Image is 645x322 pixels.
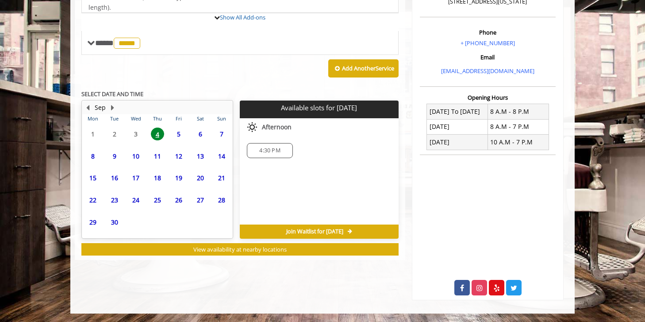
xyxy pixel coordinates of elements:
[151,171,164,184] span: 18
[211,145,233,167] td: Select day14
[86,216,100,229] span: 29
[151,194,164,206] span: 25
[146,145,168,167] td: Select day11
[108,216,121,229] span: 30
[104,211,125,233] td: Select day30
[108,150,121,163] span: 9
[420,94,556,101] h3: Opening Hours
[259,147,280,154] span: 4:30 PM
[125,114,146,123] th: Wed
[81,12,399,13] div: The Made Man Haircut Add-onS
[211,189,233,211] td: Select day28
[211,167,233,189] td: Select day21
[81,243,399,256] button: View availability at nearby locations
[243,104,395,112] p: Available slots for [DATE]
[172,171,185,184] span: 19
[104,167,125,189] td: Select day16
[286,228,343,235] span: Join Waitlist for [DATE]
[108,171,121,184] span: 16
[427,119,488,134] td: [DATE]
[146,167,168,189] td: Select day18
[211,114,233,123] th: Sun
[422,29,553,35] h3: Phone
[189,145,211,167] td: Select day13
[86,194,100,206] span: 22
[488,119,549,134] td: 8 A.M - 7 P.M
[168,123,189,145] td: Select day5
[189,114,211,123] th: Sat
[172,128,185,140] span: 5
[86,171,100,184] span: 15
[82,114,104,123] th: Mon
[194,171,207,184] span: 20
[151,150,164,163] span: 11
[82,211,104,233] td: Select day29
[194,194,207,206] span: 27
[441,67,534,75] a: [EMAIL_ADDRESS][DOMAIN_NAME]
[129,150,142,163] span: 10
[109,103,116,113] button: Next Month
[129,171,142,184] span: 17
[215,128,228,140] span: 7
[82,189,104,211] td: Select day22
[247,143,292,158] div: 4:30 PM
[146,123,168,145] td: Select day4
[194,128,207,140] span: 6
[189,167,211,189] td: Select day20
[82,145,104,167] td: Select day8
[95,103,106,113] button: Sep
[427,104,488,119] td: [DATE] To [DATE]
[82,167,104,189] td: Select day15
[168,145,189,167] td: Select day12
[215,171,228,184] span: 21
[193,245,287,253] span: View availability at nearby locations
[125,145,146,167] td: Select day10
[172,150,185,163] span: 12
[168,167,189,189] td: Select day19
[129,194,142,206] span: 24
[194,150,207,163] span: 13
[422,54,553,60] h3: Email
[104,189,125,211] td: Select day23
[262,124,292,131] span: Afternoon
[84,103,91,113] button: Previous Month
[125,167,146,189] td: Select day17
[247,122,257,132] img: afternoon slots
[146,114,168,123] th: Thu
[189,189,211,211] td: Select day27
[151,128,164,140] span: 4
[215,150,228,163] span: 14
[104,145,125,167] td: Select day9
[189,123,211,145] td: Select day6
[220,13,265,21] a: Show All Add-ons
[427,135,488,150] td: [DATE]
[168,189,189,211] td: Select day26
[172,194,185,206] span: 26
[328,59,399,78] button: Add AnotherService
[211,123,233,145] td: Select day7
[108,194,121,206] span: 23
[81,90,143,98] b: SELECT DATE AND TIME
[461,39,515,47] a: + [PHONE_NUMBER]
[215,194,228,206] span: 28
[104,114,125,123] th: Tue
[146,189,168,211] td: Select day25
[488,135,549,150] td: 10 A.M - 7 P.M
[342,64,394,72] b: Add Another Service
[125,189,146,211] td: Select day24
[86,150,100,163] span: 8
[168,114,189,123] th: Fri
[488,104,549,119] td: 8 A.M - 8 P.M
